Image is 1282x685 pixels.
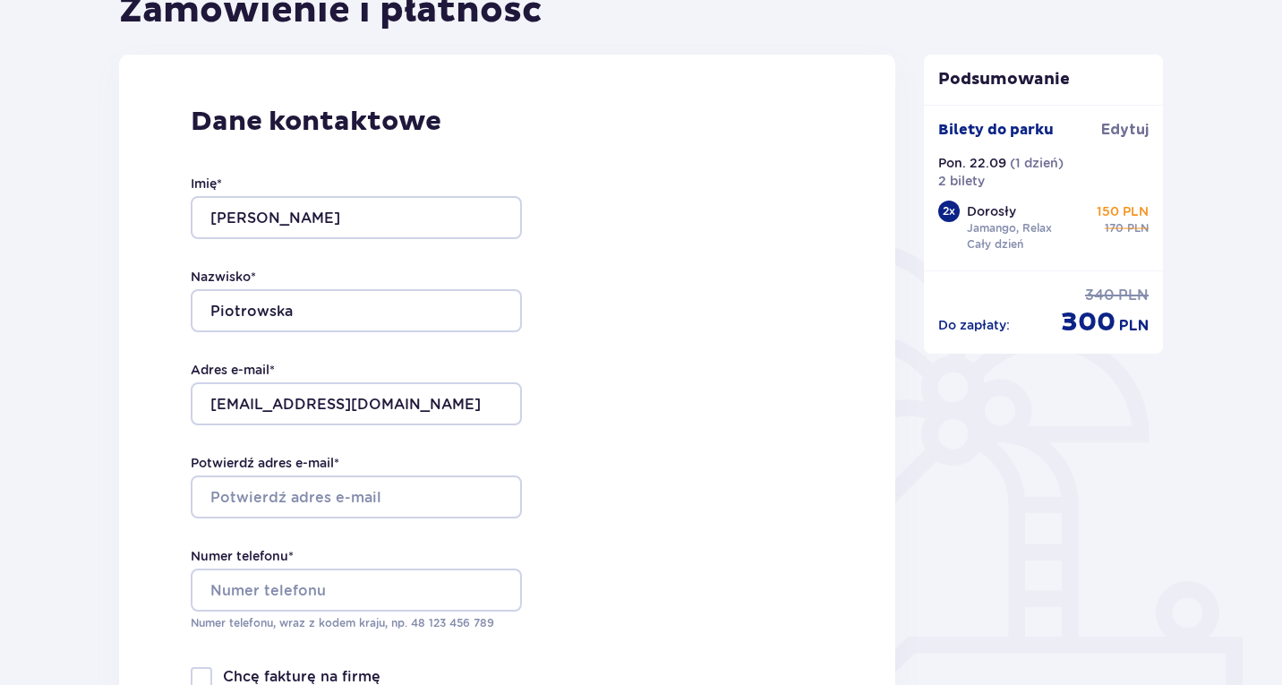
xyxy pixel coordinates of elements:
[938,154,1006,172] p: Pon. 22.09
[967,220,1052,236] p: Jamango, Relax
[191,382,522,425] input: Adres e-mail
[1085,286,1115,305] p: 340
[938,172,985,190] p: 2 bilety
[191,454,339,472] label: Potwierdź adres e-mail *
[191,105,824,139] p: Dane kontaktowe
[1097,202,1149,220] p: 150 PLN
[191,175,222,193] label: Imię *
[1119,316,1149,336] p: PLN
[1118,286,1149,305] p: PLN
[938,201,960,222] div: 2 x
[938,120,1054,140] p: Bilety do parku
[1105,220,1124,236] p: 170
[191,361,275,379] label: Adres e-mail *
[191,569,522,612] input: Numer telefonu
[191,268,256,286] label: Nazwisko *
[191,475,522,518] input: Potwierdź adres e-mail
[967,236,1023,253] p: Cały dzień
[191,547,294,565] label: Numer telefonu *
[191,289,522,332] input: Nazwisko
[924,69,1164,90] p: Podsumowanie
[1127,220,1149,236] p: PLN
[1061,305,1115,339] p: 300
[1101,120,1149,140] a: Edytuj
[191,196,522,239] input: Imię
[1010,154,1064,172] p: ( 1 dzień )
[938,316,1010,334] p: Do zapłaty :
[191,615,522,631] p: Numer telefonu, wraz z kodem kraju, np. 48 ​123 ​456 ​789
[967,202,1016,220] p: Dorosły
